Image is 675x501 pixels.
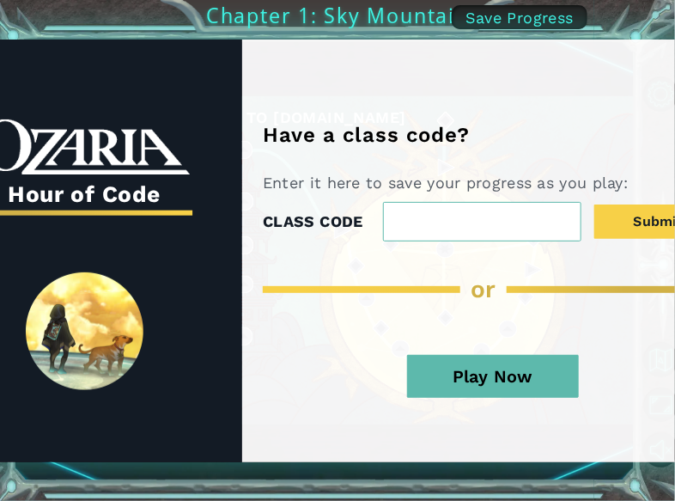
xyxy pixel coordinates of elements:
[263,173,635,193] p: Enter it here to save your progress as you play:
[407,355,579,398] button: Play Now
[263,209,363,235] label: CLASS CODE
[263,123,475,147] h1: Have a class code?
[471,275,496,303] span: or
[26,272,143,390] img: SpiritLandReveal.png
